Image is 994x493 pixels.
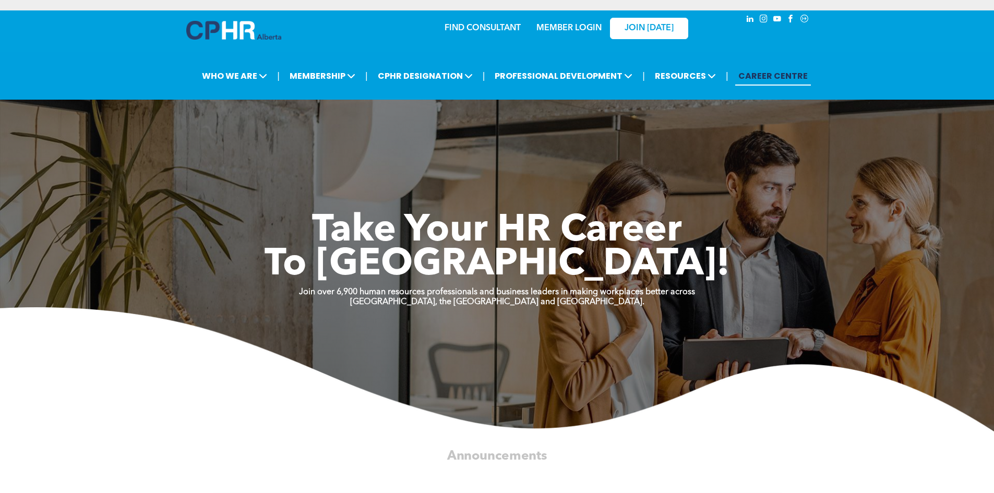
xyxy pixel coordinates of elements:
strong: [GEOGRAPHIC_DATA], the [GEOGRAPHIC_DATA] and [GEOGRAPHIC_DATA]. [350,298,644,306]
span: PROFESSIONAL DEVELOPMENT [492,66,636,86]
li: | [726,65,728,87]
li: | [642,65,645,87]
a: facebook [785,13,797,27]
span: Announcements [447,450,547,462]
a: linkedin [745,13,756,27]
span: RESOURCES [652,66,719,86]
span: MEMBERSHIP [286,66,358,86]
span: JOIN [DATE] [625,23,674,33]
a: MEMBER LOGIN [536,24,602,32]
img: A blue and white logo for cp alberta [186,21,281,40]
a: CAREER CENTRE [735,66,811,86]
li: | [483,65,485,87]
span: CPHR DESIGNATION [375,66,476,86]
span: Take Your HR Career [312,212,682,250]
a: Social network [799,13,810,27]
span: To [GEOGRAPHIC_DATA]! [265,246,730,284]
li: | [365,65,368,87]
a: JOIN [DATE] [610,18,688,39]
a: youtube [772,13,783,27]
a: instagram [758,13,770,27]
strong: Join over 6,900 human resources professionals and business leaders in making workplaces better ac... [299,288,695,296]
span: WHO WE ARE [199,66,270,86]
a: FIND CONSULTANT [445,24,521,32]
li: | [277,65,280,87]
